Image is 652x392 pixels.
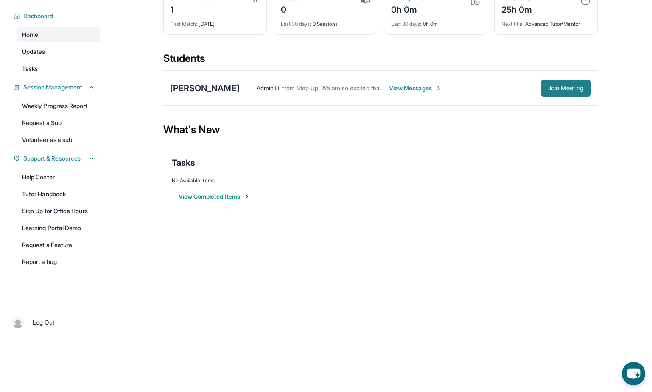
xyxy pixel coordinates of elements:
[20,83,95,92] button: Session Management
[275,84,637,92] span: Hi from Step Up! We are so excited that you are matched with one another. We hope that you have a...
[172,177,589,184] div: No Available Items
[12,317,24,328] img: user-img
[17,61,100,76] a: Tasks
[8,313,100,332] a: |Log Out
[257,84,275,92] span: Admin :
[622,362,645,385] button: chat-button
[17,170,100,185] a: Help Center
[17,186,100,202] a: Tutor Handbook
[501,21,524,27] span: Next title :
[170,82,240,94] div: [PERSON_NAME]
[17,115,100,131] a: Request a Sub
[20,12,95,20] button: Dashboard
[163,52,598,70] div: Students
[27,317,29,328] span: |
[22,64,38,73] span: Tasks
[435,85,442,92] img: Chevron-Right
[23,12,53,20] span: Dashboard
[17,98,100,114] a: Weekly Progress Report
[17,44,100,59] a: Updates
[17,254,100,270] a: Report a bug
[172,157,195,169] span: Tasks
[17,237,100,253] a: Request a Feature
[281,21,311,27] span: Last 30 days :
[17,27,100,42] a: Home
[33,318,55,327] span: Log Out
[163,111,598,148] div: What's New
[171,2,211,16] div: 1
[20,154,95,163] button: Support & Resources
[17,203,100,219] a: Sign Up for Office Hours
[391,16,480,28] div: 0h 0m
[22,31,38,39] span: Home
[501,16,590,28] div: Advanced Tutor/Mentor
[548,86,584,91] span: Join Meeting
[501,2,552,16] div: 25h 0m
[17,132,100,147] a: Volunteer as a sub
[389,84,442,92] span: View Messages
[391,21,422,27] span: Last 30 days :
[171,16,260,28] div: [DATE]
[22,47,45,56] span: Updates
[281,16,370,28] div: 0 Sessions
[391,2,425,16] div: 0h 0m
[23,154,81,163] span: Support & Resources
[541,80,591,97] button: Join Meeting
[179,192,250,201] button: View Completed Items
[281,2,302,16] div: 0
[171,21,198,27] span: First Match :
[17,220,100,236] a: Learning Portal Demo
[23,83,82,92] span: Session Management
